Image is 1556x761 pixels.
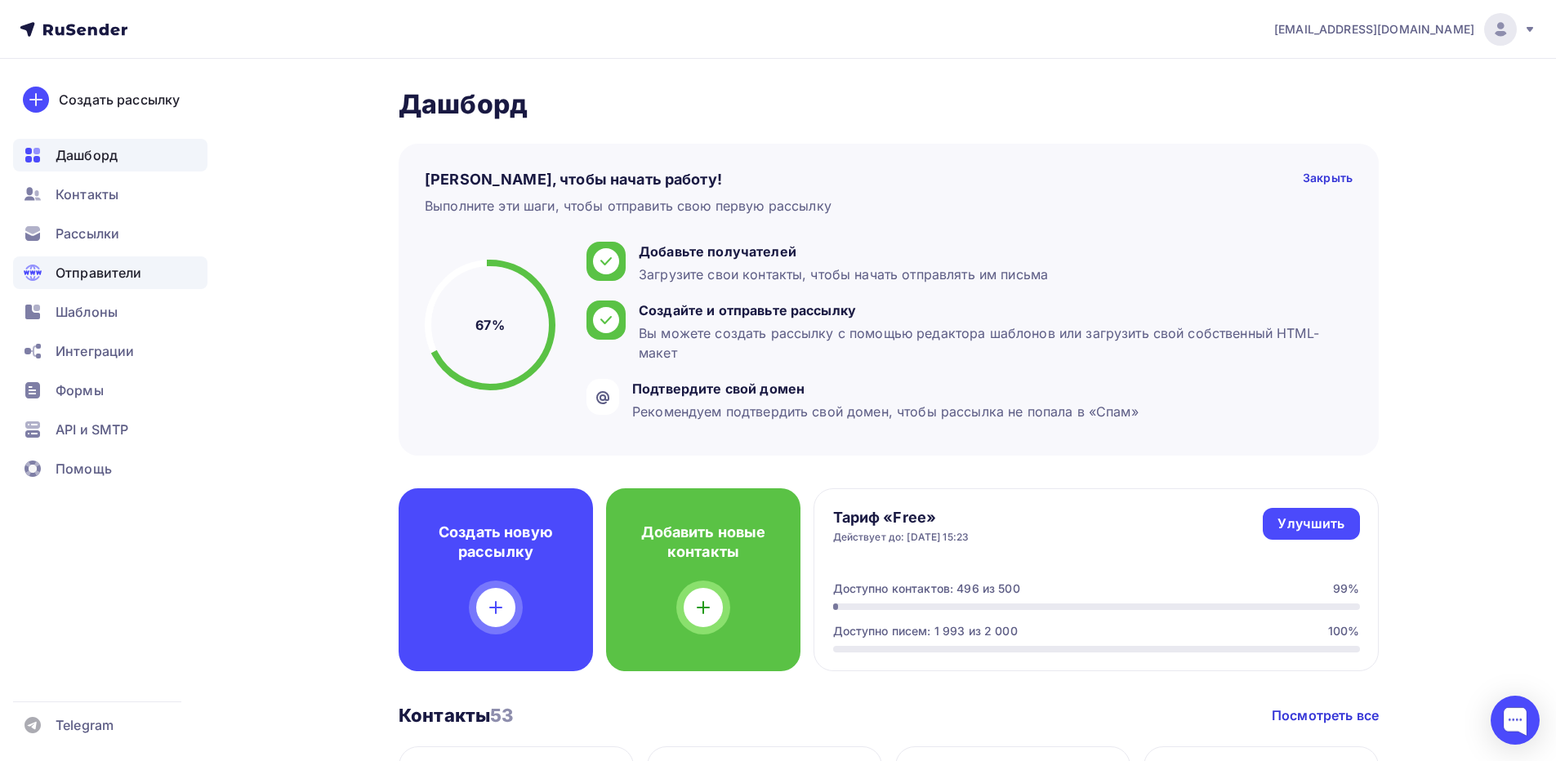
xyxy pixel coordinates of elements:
[399,704,513,727] h3: Контакты
[13,139,207,171] a: Дашборд
[1277,514,1344,533] div: Улучшить
[13,217,207,250] a: Рассылки
[56,715,114,735] span: Telegram
[56,341,134,361] span: Интеграции
[639,323,1344,363] div: Вы можете создать рассылку с помощью редактора шаблонов или загрузить свой собственный HTML-макет
[632,402,1139,421] div: Рекомендуем подтвердить свой домен, чтобы рассылка не попала в «Спам»
[833,508,970,527] h4: Тариф «Free»
[13,296,207,328] a: Шаблоны
[833,531,970,544] div: Действует до: [DATE] 15:23
[56,145,118,165] span: Дашборд
[13,178,207,211] a: Контакты
[13,256,207,289] a: Отправители
[639,265,1048,284] div: Загрузите свои контакты, чтобы начать отправлять им письма
[639,300,1344,320] div: Создайте и отправьте рассылку
[490,705,513,726] span: 53
[425,196,832,216] div: Выполните эти шаги, чтобы отправить свою первую рассылку
[833,623,1018,639] div: Доступно писем: 1 993 из 2 000
[1274,13,1536,46] a: [EMAIL_ADDRESS][DOMAIN_NAME]
[632,379,1139,398] div: Подтвердите свой домен
[632,523,774,562] h4: Добавить новые контакты
[1272,705,1379,725] a: Посмотреть все
[56,263,142,283] span: Отправители
[1333,581,1359,597] div: 99%
[639,242,1048,261] div: Добавьте получателей
[59,90,180,109] div: Создать рассылку
[56,420,128,439] span: API и SMTP
[56,302,118,322] span: Шаблоны
[1303,170,1353,189] div: Закрыть
[56,380,104,400] span: Формы
[1328,623,1360,639] div: 100%
[56,459,112,478] span: Помощь
[425,170,722,189] h4: [PERSON_NAME], чтобы начать работу!
[56,185,118,204] span: Контакты
[1274,21,1474,38] span: [EMAIL_ADDRESS][DOMAIN_NAME]
[399,88,1379,121] h2: Дашборд
[13,374,207,407] a: Формы
[475,315,504,335] h5: 67%
[56,224,119,243] span: Рассылки
[833,581,1020,597] div: Доступно контактов: 496 из 500
[425,523,567,562] h4: Создать новую рассылку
